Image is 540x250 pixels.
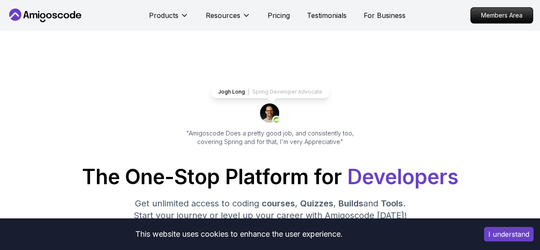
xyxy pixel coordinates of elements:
span: courses [262,198,295,209]
button: Resources [206,10,251,27]
a: Members Area [470,7,533,24]
a: Pricing [268,10,290,21]
p: Get unlimited access to coding , , and . Start your journey or level up your career with Amigosco... [127,197,414,221]
a: For Business [364,10,406,21]
p: Spring Developer Advocate [252,88,322,95]
button: Products [149,10,189,27]
p: "Amigoscode Does a pretty good job, and consistently too, covering Spring and for that, I'm very ... [175,129,366,146]
div: This website uses cookies to enhance the user experience. [6,225,471,244]
p: Jogh Long [218,88,245,95]
img: josh long [260,103,280,124]
button: Accept cookies [484,227,534,241]
span: Builds [339,198,363,209]
span: Quizzes [300,198,333,209]
a: Testimonials [307,10,347,21]
p: Resources [206,10,240,21]
span: Tools [381,198,403,209]
p: Products [149,10,178,21]
p: Members Area [471,8,533,23]
span: Developers [347,164,458,189]
h1: The One-Stop Platform for [7,167,533,187]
